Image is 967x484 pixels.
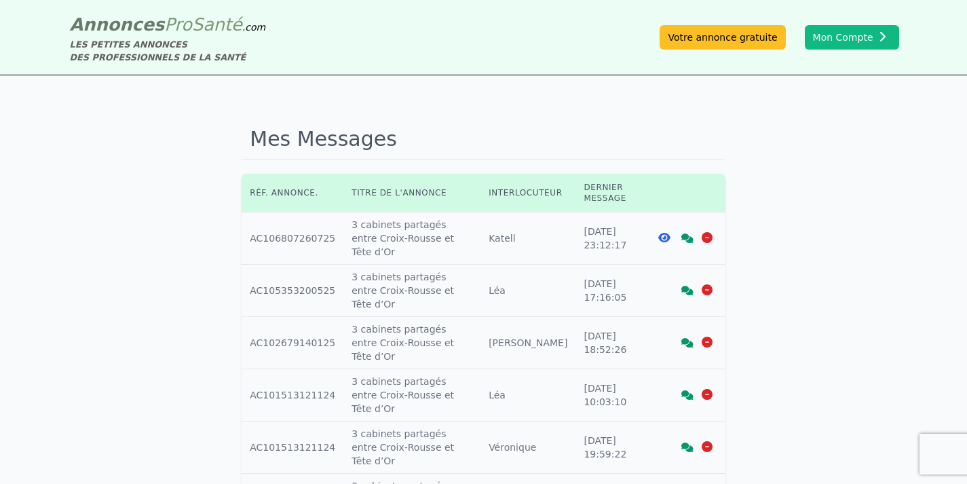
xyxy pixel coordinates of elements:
[164,14,192,35] span: Pro
[242,422,343,474] td: AC101513121124
[242,369,343,422] td: AC101513121124
[575,369,649,422] td: [DATE] 10:03:10
[681,234,694,243] i: Voir la discussion
[480,212,575,265] td: Katell
[242,212,343,265] td: AC106807260725
[702,389,713,400] i: Supprimer la discussion
[242,174,343,212] th: Réf. annonce.
[343,212,480,265] td: 3 cabinets partagés entre Croix-Rousse et Tête d’Or
[575,422,649,474] td: [DATE] 19:59:22
[658,232,670,243] i: Voir l'annonce
[681,286,694,295] i: Voir la discussion
[660,25,785,50] a: Votre annonce gratuite
[480,265,575,317] td: Léa
[681,390,694,400] i: Voir la discussion
[70,14,266,35] a: AnnoncesProSanté.com
[702,441,713,452] i: Supprimer la discussion
[343,265,480,317] td: 3 cabinets partagés entre Croix-Rousse et Tête d’Or
[480,369,575,422] td: Léa
[480,317,575,369] td: [PERSON_NAME]
[681,443,694,452] i: Voir la discussion
[242,119,725,160] h1: Mes Messages
[480,174,575,212] th: Interlocuteur
[702,232,713,243] i: Supprimer la discussion
[805,25,899,50] button: Mon Compte
[242,22,265,33] span: .com
[192,14,242,35] span: Santé
[702,337,713,348] i: Supprimer la discussion
[575,265,649,317] td: [DATE] 17:16:05
[343,317,480,369] td: 3 cabinets partagés entre Croix-Rousse et Tête d’Or
[575,317,649,369] td: [DATE] 18:52:26
[575,174,649,212] th: Dernier message
[70,14,165,35] span: Annonces
[70,38,266,64] div: LES PETITES ANNONCES DES PROFESSIONNELS DE LA SANTÉ
[242,317,343,369] td: AC102679140125
[702,284,713,295] i: Supprimer la discussion
[242,265,343,317] td: AC105353200525
[681,338,694,348] i: Voir la discussion
[343,369,480,422] td: 3 cabinets partagés entre Croix-Rousse et Tête d’Or
[480,422,575,474] td: Véronique
[575,212,649,265] td: [DATE] 23:12:17
[343,174,480,212] th: Titre de l'annonce
[343,422,480,474] td: 3 cabinets partagés entre Croix-Rousse et Tête d’Or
